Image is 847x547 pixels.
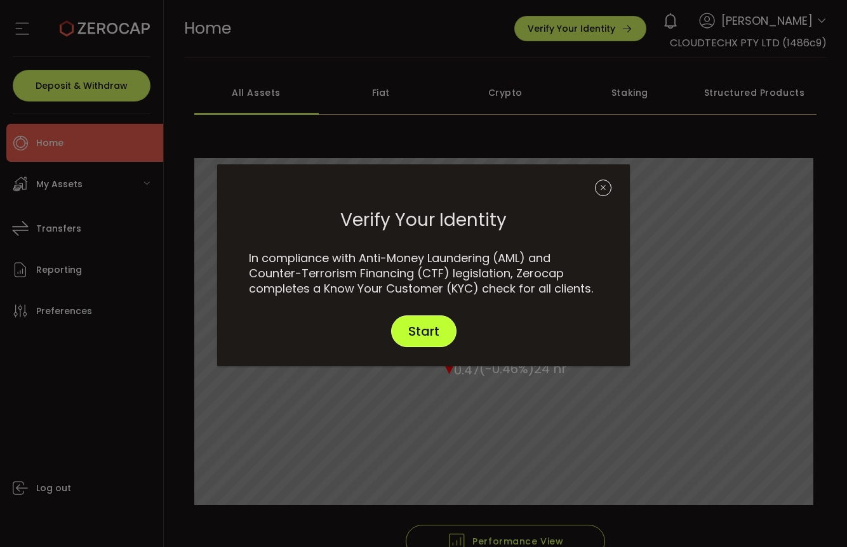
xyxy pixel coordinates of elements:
button: Close [595,177,617,199]
span: Verify Your Identity [340,202,507,238]
button: Start [391,315,457,347]
iframe: Chat Widget [784,486,847,547]
span: Start [408,325,439,338]
div: dialog [217,164,630,366]
span: In compliance with Anti-Money Laundering (AML) and Counter-Terrorism Financing (CTF) legislation,... [249,250,593,296]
